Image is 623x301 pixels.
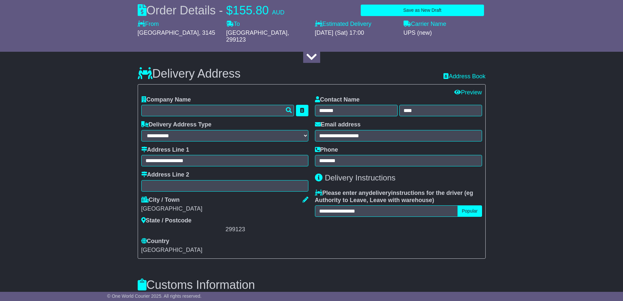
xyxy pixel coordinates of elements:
[404,29,486,37] div: UPS (new)
[141,121,212,128] label: Delivery Address Type
[315,190,473,203] span: eg Authority to Leave, Leave with warehouse
[272,9,285,16] span: AUD
[315,21,397,28] label: Estimated Delivery
[454,89,482,96] a: Preview
[233,4,269,17] span: 155.80
[199,29,215,36] span: , 3145
[404,21,446,28] label: Carrier Name
[107,293,202,299] span: © One World Courier 2025. All rights reserved.
[226,29,287,36] span: [GEOGRAPHIC_DATA]
[443,73,485,80] a: Address Book
[138,67,241,80] h3: Delivery Address
[315,96,360,103] label: Contact Name
[141,146,189,154] label: Address Line 1
[226,4,233,17] span: $
[138,21,159,28] label: From
[315,146,338,154] label: Phone
[315,29,397,37] div: [DATE] (Sat) 17:00
[315,121,361,128] label: Email address
[141,96,191,103] label: Company Name
[361,5,484,16] button: Save as New Draft
[141,205,308,213] div: [GEOGRAPHIC_DATA]
[141,247,202,253] span: [GEOGRAPHIC_DATA]
[369,190,391,196] span: delivery
[226,29,289,43] span: , 299123
[138,278,486,292] h3: Customs Information
[226,21,240,28] label: To
[141,171,189,179] label: Address Line 2
[325,173,395,182] span: Delivery Instructions
[138,3,285,17] div: Order Details -
[315,190,482,204] label: Please enter any instructions for the driver ( )
[141,197,180,204] label: City / Town
[141,238,169,245] label: Country
[138,29,199,36] span: [GEOGRAPHIC_DATA]
[141,217,192,224] label: State / Postcode
[458,205,482,217] button: Popular
[226,226,308,233] div: 299123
